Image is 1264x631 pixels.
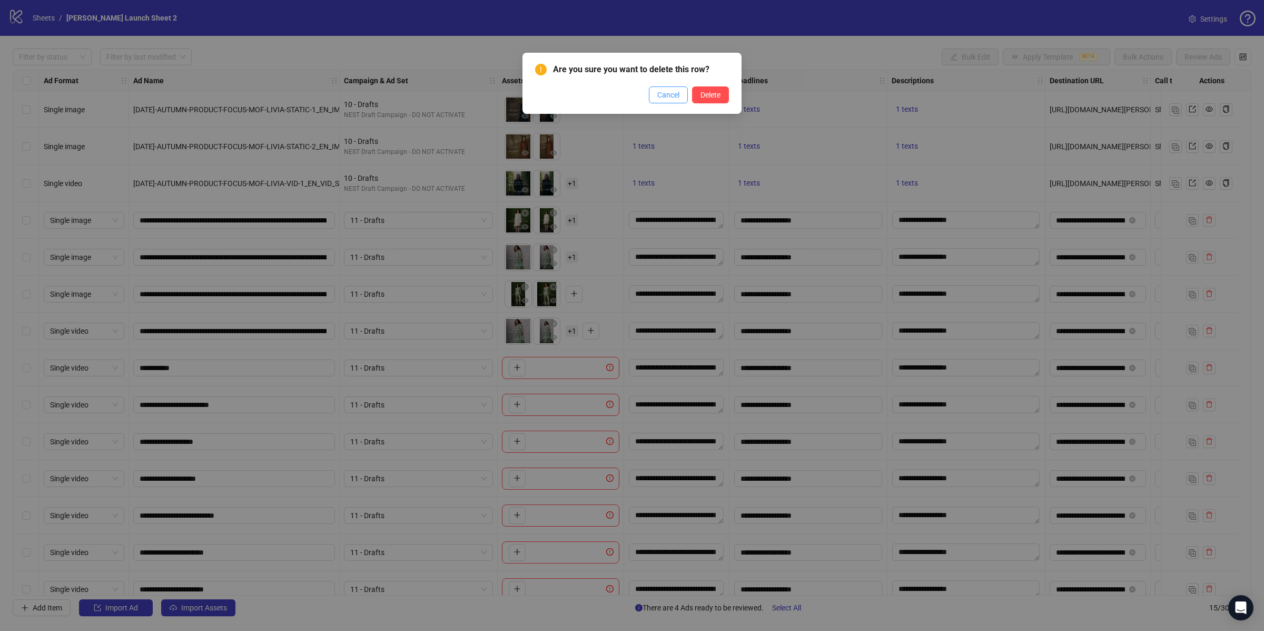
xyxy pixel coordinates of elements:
[657,91,679,99] span: Cancel
[1228,595,1253,620] div: Open Intercom Messenger
[692,86,729,103] button: Delete
[700,91,720,99] span: Delete
[649,86,688,103] button: Cancel
[535,64,547,75] span: exclamation-circle
[553,63,729,76] span: Are you sure you want to delete this row?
